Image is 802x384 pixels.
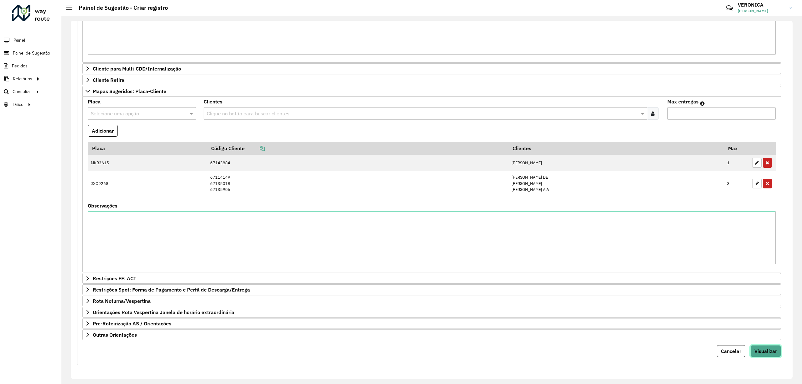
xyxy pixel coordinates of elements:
[93,310,234,315] span: Orientações Rota Vespertina Janela de horário extraordinária
[82,296,781,306] a: Rota Noturna/Vespertina
[13,76,32,82] span: Relatórios
[13,88,32,95] span: Consultas
[88,171,207,196] td: JXO9268
[667,98,699,105] label: Max entregas
[245,145,265,151] a: Copiar
[12,101,23,108] span: Tático
[93,298,151,303] span: Rota Noturna/Vespertina
[88,125,118,137] button: Adicionar
[82,284,781,295] a: Restrições Spot: Forma de Pagamento e Perfil de Descarga/Entrega
[82,329,781,340] a: Outras Orientações
[207,155,508,171] td: 67143884
[724,171,749,196] td: 3
[13,50,50,56] span: Painel de Sugestão
[82,318,781,329] a: Pre-Roteirização AS / Orientações
[88,202,117,209] label: Observações
[700,101,705,106] em: Máximo de clientes que serão colocados na mesma rota com os clientes informados
[93,77,124,82] span: Cliente Retira
[88,142,207,155] th: Placa
[750,345,781,357] button: Visualizar
[508,142,724,155] th: Clientes
[82,63,781,74] a: Cliente para Multi-CDD/Internalização
[82,75,781,85] a: Cliente Retira
[724,155,749,171] td: 1
[93,89,166,94] span: Mapas Sugeridos: Placa-Cliente
[204,98,222,105] label: Clientes
[12,63,28,69] span: Pedidos
[93,287,250,292] span: Restrições Spot: Forma de Pagamento e Perfil de Descarga/Entrega
[82,307,781,318] a: Orientações Rota Vespertina Janela de horário extraordinária
[82,273,781,284] a: Restrições FF: ACT
[738,2,785,8] h3: VERONICA
[207,171,508,196] td: 67114149 67135018 67135906
[93,321,171,326] span: Pre-Roteirização AS / Orientações
[13,37,25,44] span: Painel
[724,142,749,155] th: Max
[93,332,137,337] span: Outras Orientações
[508,171,724,196] td: [PERSON_NAME] DE [PERSON_NAME] [PERSON_NAME] ALV
[88,155,207,171] td: MKB3A15
[754,348,777,354] span: Visualizar
[88,98,101,105] label: Placa
[717,345,745,357] button: Cancelar
[207,142,508,155] th: Código Cliente
[82,97,781,272] div: Mapas Sugeridos: Placa-Cliente
[508,155,724,171] td: [PERSON_NAME]
[82,86,781,97] a: Mapas Sugeridos: Placa-Cliente
[93,276,136,281] span: Restrições FF: ACT
[93,66,181,71] span: Cliente para Multi-CDD/Internalização
[738,8,785,14] span: [PERSON_NAME]
[721,348,741,354] span: Cancelar
[72,4,168,11] h2: Painel de Sugestão - Criar registro
[723,1,736,15] a: Contato Rápido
